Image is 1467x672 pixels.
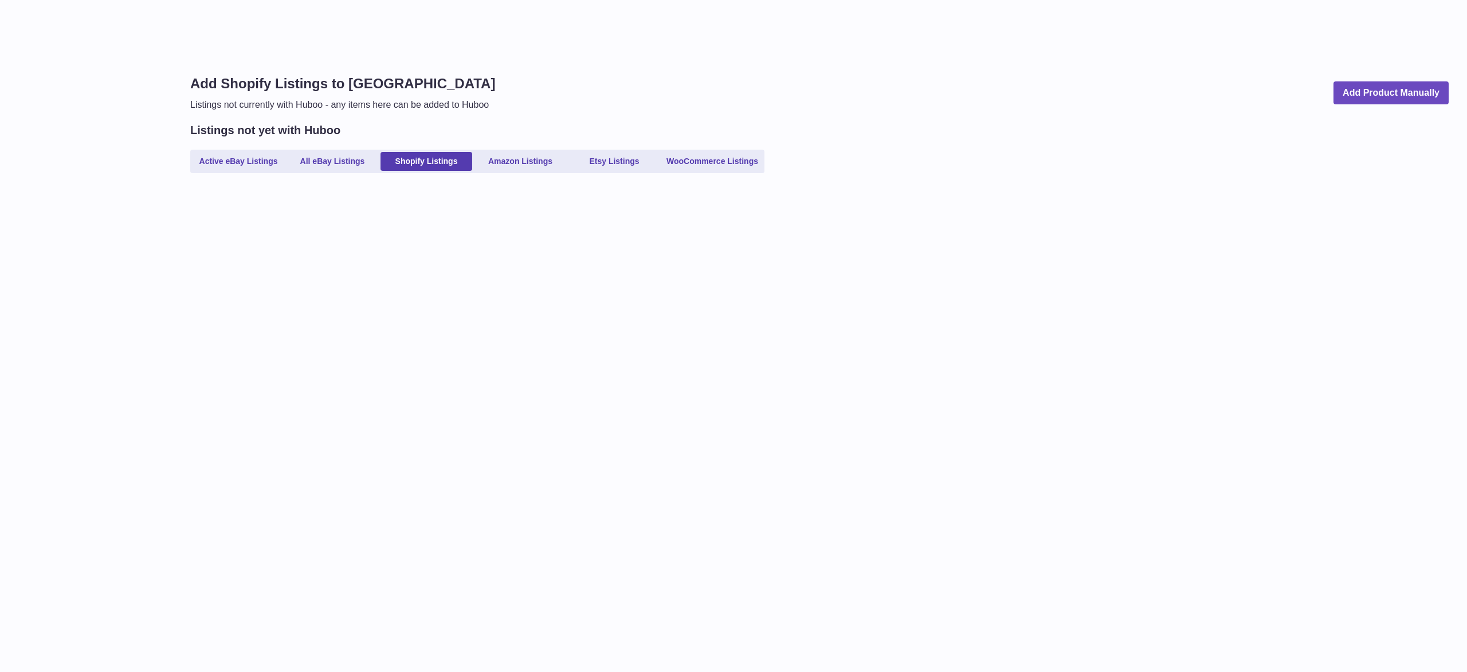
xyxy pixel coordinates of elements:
a: All eBay Listings [287,152,378,171]
a: Amazon Listings [474,152,566,171]
a: Shopify Listings [381,152,472,171]
h1: Add Shopify Listings to [GEOGRAPHIC_DATA] [190,75,495,93]
a: Add Product Manually [1333,81,1449,105]
h2: Listings not yet with Huboo [190,123,340,138]
p: Listings not currently with Huboo - any items here can be added to Huboo [190,99,495,111]
a: Etsy Listings [568,152,660,171]
a: Active eBay Listings [193,152,284,171]
a: WooCommerce Listings [662,152,762,171]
